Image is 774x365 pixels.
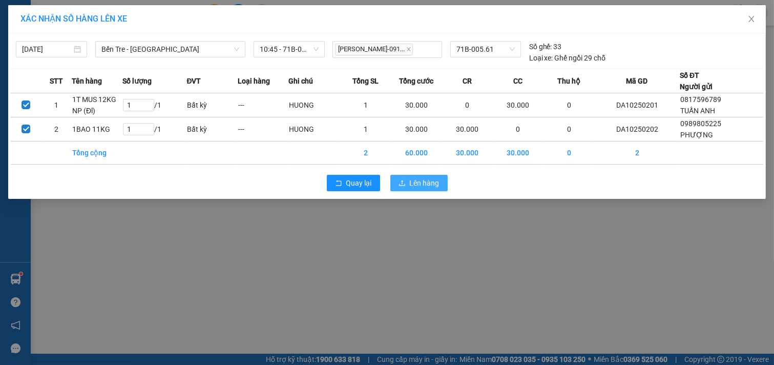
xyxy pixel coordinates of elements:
[86,32,168,44] div: [PERSON_NAME]
[72,117,122,141] td: 1BAO 11KG
[22,44,72,55] input: 12/10/2025
[390,175,448,191] button: uploadLên hàng
[288,117,340,141] td: HUONG
[406,47,411,52] span: close
[340,141,391,165] td: 2
[340,117,391,141] td: 1
[186,75,201,87] span: ĐVT
[442,117,493,141] td: 30.000
[41,117,72,141] td: 2
[234,46,240,52] span: down
[86,9,110,19] span: Nhận:
[493,141,543,165] td: 30.000
[594,93,680,117] td: DA10250201
[391,141,442,165] td: 60.000
[513,75,522,87] span: CC
[122,75,152,87] span: Số lượng
[543,117,594,141] td: 0
[680,95,721,104] span: 0817596789
[391,117,442,141] td: 30.000
[335,179,342,188] span: rollback
[9,33,78,46] div: PHƯỢNG
[529,52,553,64] span: Loại xe:
[557,75,580,87] span: Thu hộ
[456,42,514,57] span: 71B-005.61
[186,93,237,117] td: Bất kỳ
[86,9,168,32] div: [PERSON_NAME]
[737,5,766,34] button: Close
[20,14,127,24] span: XÁC NHẬN SỐ HÀNG LÊN XE
[238,93,288,117] td: ---
[122,117,186,141] td: / 1
[346,177,372,189] span: Quay lại
[50,75,63,87] span: STT
[288,75,313,87] span: Ghi chú
[529,52,606,64] div: Ghế ngồi 29 chỗ
[463,75,472,87] span: CR
[335,44,413,55] span: [PERSON_NAME]-091...
[543,141,594,165] td: 0
[9,10,25,21] span: Gửi:
[594,141,680,165] td: 2
[72,93,122,117] td: 1T MUS 12KG NP (Đl)
[493,93,543,117] td: 30.000
[72,141,122,165] td: Tổng cộng
[9,9,78,33] div: Trạm Đông Á
[410,177,440,189] span: Lên hàng
[442,93,493,117] td: 0
[680,70,713,92] div: Số ĐT Người gửi
[8,66,80,88] span: Đã [PERSON_NAME] :
[8,66,80,100] div: 30.000
[529,41,562,52] div: 33
[41,93,72,117] td: 1
[101,42,239,57] span: Bến Tre - Sài Gòn
[288,93,340,117] td: HUONG
[529,41,552,52] span: Số ghế:
[352,75,379,87] span: Tổng SL
[327,175,380,191] button: rollbackQuay lại
[442,141,493,165] td: 30.000
[680,107,715,115] span: TUẤN ANH
[72,75,102,87] span: Tên hàng
[399,179,406,188] span: upload
[493,117,543,141] td: 0
[238,117,288,141] td: ---
[186,117,237,141] td: Bất kỳ
[747,15,756,23] span: close
[122,93,186,117] td: / 1
[238,75,270,87] span: Loại hàng
[680,119,721,128] span: 0989805225
[543,93,594,117] td: 0
[391,93,442,117] td: 30.000
[399,75,433,87] span: Tổng cước
[594,117,680,141] td: DA10250202
[340,93,391,117] td: 1
[626,75,647,87] span: Mã GD
[260,42,319,57] span: 10:45 - 71B-005.61
[680,131,713,139] span: PHƯỢNG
